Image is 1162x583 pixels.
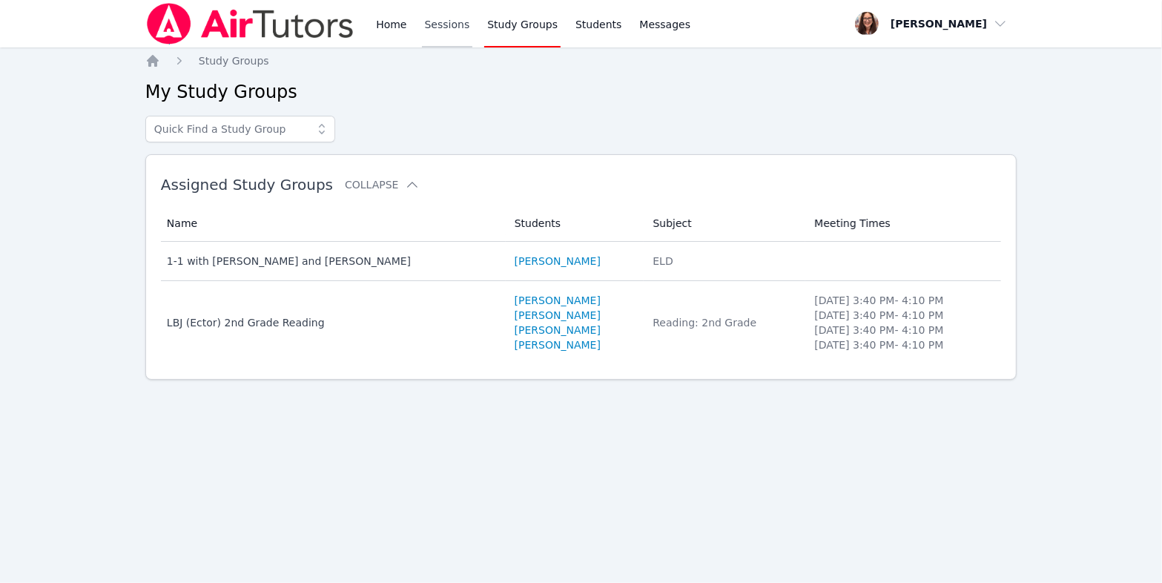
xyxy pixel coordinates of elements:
[814,337,992,352] li: [DATE] 3:40 PM - 4:10 PM
[515,337,601,352] a: [PERSON_NAME]
[145,80,1017,104] h2: My Study Groups
[644,205,805,242] th: Subject
[653,315,796,330] div: Reading: 2nd Grade
[167,254,497,269] div: 1-1 with [PERSON_NAME] and [PERSON_NAME]
[345,177,419,192] button: Collapse
[145,116,335,142] input: Quick Find a Study Group
[653,254,796,269] div: ELD
[814,308,992,323] li: [DATE] 3:40 PM - 4:10 PM
[515,323,601,337] a: [PERSON_NAME]
[161,205,506,242] th: Name
[199,55,269,67] span: Study Groups
[161,176,333,194] span: Assigned Study Groups
[805,205,1001,242] th: Meeting Times
[814,323,992,337] li: [DATE] 3:40 PM - 4:10 PM
[814,293,992,308] li: [DATE] 3:40 PM - 4:10 PM
[199,53,269,68] a: Study Groups
[161,281,1001,364] tr: LBJ (Ector) 2nd Grade Reading[PERSON_NAME][PERSON_NAME][PERSON_NAME][PERSON_NAME]Reading: 2nd Gra...
[145,3,355,45] img: Air Tutors
[167,315,497,330] div: LBJ (Ector) 2nd Grade Reading
[515,254,601,269] a: [PERSON_NAME]
[515,308,601,323] a: [PERSON_NAME]
[506,205,644,242] th: Students
[161,242,1001,281] tr: 1-1 with [PERSON_NAME] and [PERSON_NAME][PERSON_NAME]ELD
[145,53,1017,68] nav: Breadcrumb
[640,17,691,32] span: Messages
[515,293,601,308] a: [PERSON_NAME]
